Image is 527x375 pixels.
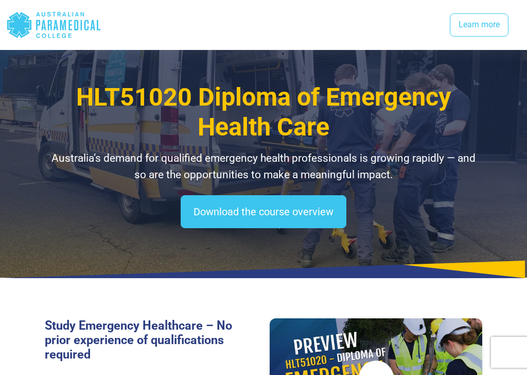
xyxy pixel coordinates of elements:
[6,8,101,42] div: Australian Paramedical College
[76,82,451,142] span: HLT51020 Diploma of Emergency Health Care
[45,318,257,362] h3: Study Emergency Healthcare – No prior experience of qualifications required
[450,13,508,37] a: Learn more
[181,195,346,228] a: Download the course overview
[45,150,482,183] p: Australia’s demand for qualified emergency health professionals is growing rapidly — and so are t...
